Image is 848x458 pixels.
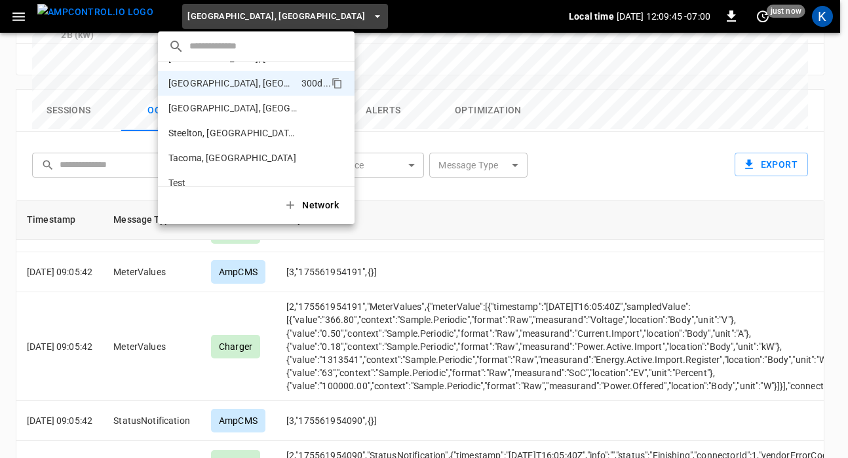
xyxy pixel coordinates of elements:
[168,126,296,140] p: Steelton, [GEOGRAPHIC_DATA]
[168,102,297,115] p: [GEOGRAPHIC_DATA], [GEOGRAPHIC_DATA]
[168,176,186,189] p: Test
[168,151,296,164] p: Tacoma, [GEOGRAPHIC_DATA]
[276,192,349,219] button: Network
[330,75,345,91] div: copy
[168,77,296,90] p: [GEOGRAPHIC_DATA], [GEOGRAPHIC_DATA]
